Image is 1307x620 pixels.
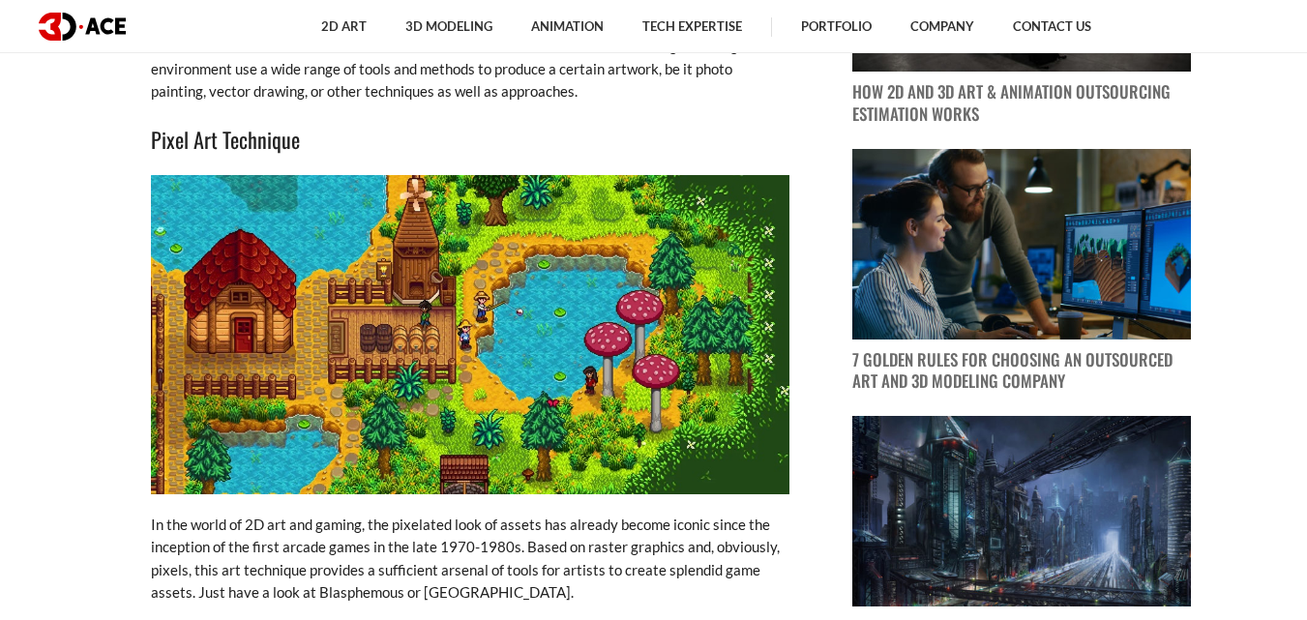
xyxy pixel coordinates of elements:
a: blog post image 7 Golden Rules for Choosing an Outsourced Art and 3D Modeling Company [852,149,1191,394]
img: blog post image [852,416,1191,606]
img: logo dark [39,13,126,41]
p: In the world of 2D art and gaming, the pixelated look of assets has already become iconic since t... [151,514,789,605]
img: Pixel Art Technique [151,175,789,494]
p: 7 Golden Rules for Choosing an Outsourced Art and 3D Modeling Company [852,349,1191,394]
img: blog post image [852,149,1191,340]
p: How 2D and 3D Art & Animation Outsourcing Estimation Works [852,81,1191,126]
p: In turn, the methods of 2D art are what make up the personal touch of each individual artist, ina... [151,13,789,103]
h3: Pixel Art Technique [151,123,789,156]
